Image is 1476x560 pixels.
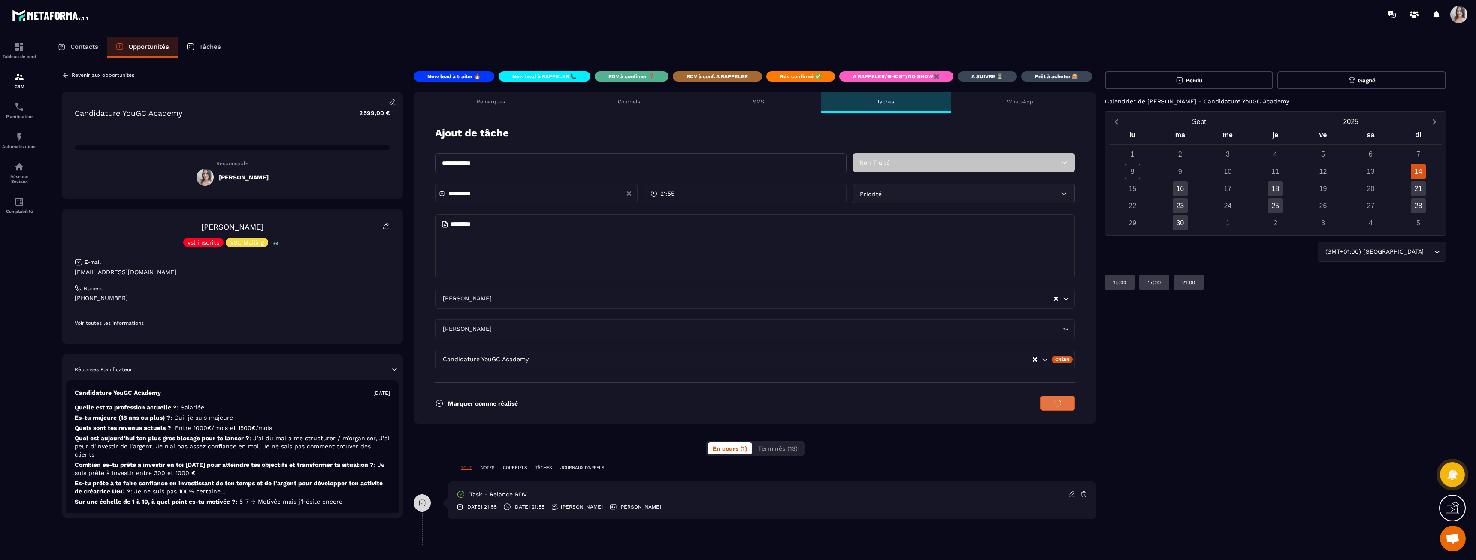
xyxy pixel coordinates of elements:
[435,350,1075,369] div: Search for option
[351,105,390,121] p: 2 599,00 €
[435,289,1075,309] div: Search for option
[1109,116,1125,127] button: Previous month
[1173,164,1188,179] div: 9
[1125,147,1140,162] div: 1
[85,259,101,266] p: E-mail
[713,445,747,452] span: En cours (1)
[75,435,390,458] span: : J’ai du mal à me structurer / m’organiser, J’ai peur d’investir de l’argent, Je n’ai pas assez ...
[1105,98,1289,105] p: Calendrier de [PERSON_NAME] - Candidature YouGC Academy
[560,465,604,471] p: JOURNAUX D'APPELS
[1220,198,1235,213] div: 24
[2,125,36,155] a: automationsautomationsAutomatisations
[107,37,178,58] a: Opportunités
[1035,73,1078,80] p: Prêt à acheter 🎰
[1125,215,1140,230] div: 29
[1316,164,1331,179] div: 12
[441,355,530,364] span: Candidature YouGC Academy
[75,498,390,506] p: Sur une échelle de 1 à 10, à quel point es-tu motivée ?
[171,424,272,431] span: : Entre 1000€/mois et 1500€/mois
[1113,279,1126,286] p: 15:00
[177,404,204,411] span: : Salariée
[2,65,36,95] a: formationformationCRM
[877,98,894,105] p: Tâches
[441,324,493,334] span: [PERSON_NAME]
[477,98,505,105] p: Remarques
[1182,279,1195,286] p: 21:00
[14,132,24,142] img: automations
[1268,147,1283,162] div: 4
[1268,215,1283,230] div: 2
[461,465,472,471] p: TOUT
[427,73,481,80] p: New lead à traiter 🔥
[236,498,342,505] span: : 5-7 → Motivée mais j’hésite encore
[178,37,230,58] a: Tâches
[1109,129,1442,230] div: Calendar wrapper
[493,294,1053,303] input: Search for option
[270,239,281,248] p: +4
[530,355,1032,364] input: Search for option
[75,479,390,496] p: Es-tu prête à te faire confiance en investissant de ton temps et de l'argent pour développer ton ...
[2,155,36,190] a: social-networksocial-networkRéseaux Sociaux
[70,43,98,51] p: Contacts
[1316,181,1331,196] div: 19
[1363,164,1378,179] div: 13
[1252,129,1299,144] div: je
[618,98,640,105] p: Courriels
[1052,356,1073,363] div: Créer
[75,320,390,327] p: Voir toutes les informations
[1220,181,1235,196] div: 17
[708,442,752,454] button: En cours (1)
[753,98,764,105] p: SMS
[75,461,390,477] p: Combien es-tu prête à investir en toi [DATE] pour atteindre tes objectifs et transformer ta situa...
[493,324,1061,334] input: Search for option
[435,319,1075,339] div: Search for option
[2,35,36,65] a: formationformationTableau de bord
[1220,147,1235,162] div: 3
[1411,164,1426,179] div: 14
[860,191,882,197] span: Priorité
[1318,242,1446,262] div: Search for option
[12,8,89,23] img: logo
[1394,129,1442,144] div: di
[1316,147,1331,162] div: 5
[199,43,221,51] p: Tâches
[1411,215,1426,230] div: 5
[687,73,748,80] p: RDV à conf. A RAPPELER
[1268,198,1283,213] div: 25
[1220,164,1235,179] div: 10
[1411,198,1426,213] div: 28
[1363,198,1378,213] div: 27
[1105,71,1273,89] button: Perdu
[441,294,493,303] span: [PERSON_NAME]
[660,189,674,198] span: 21:55
[1204,129,1252,144] div: me
[2,114,36,119] p: Planificateur
[1220,215,1235,230] div: 1
[435,126,509,140] p: Ajout de tâche
[1109,129,1156,144] div: lu
[1363,181,1378,196] div: 20
[1268,164,1283,179] div: 11
[1316,215,1331,230] div: 3
[1173,181,1188,196] div: 16
[14,162,24,172] img: social-network
[1109,147,1442,230] div: Calendar days
[1425,247,1432,257] input: Search for option
[448,400,518,407] p: Marquer comme réalisé
[1054,296,1058,302] button: Clear Selected
[859,159,890,166] span: Non Traité
[170,414,233,421] span: : Oui, je suis majeure
[481,465,494,471] p: NOTES
[1125,181,1140,196] div: 15
[1358,77,1376,84] span: Gagné
[201,222,263,231] a: [PERSON_NAME]
[1411,147,1426,162] div: 7
[373,390,390,397] p: [DATE]
[513,503,544,510] p: [DATE] 21:55
[1411,181,1426,196] div: 21
[75,268,390,276] p: [EMAIL_ADDRESS][DOMAIN_NAME]
[561,503,603,510] p: [PERSON_NAME]
[14,42,24,52] img: formation
[1440,526,1466,551] div: Ouvrir le chat
[1299,129,1347,144] div: ve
